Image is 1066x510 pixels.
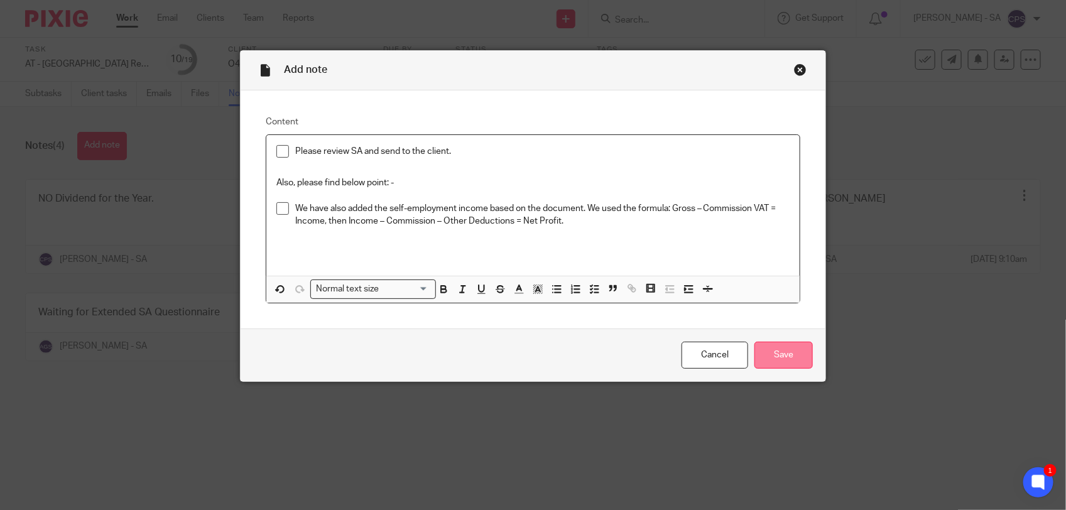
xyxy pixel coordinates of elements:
[310,279,436,299] div: Search for option
[1044,464,1057,477] div: 1
[276,176,790,189] p: Also, please find below point: -
[754,342,813,369] input: Save
[383,283,428,296] input: Search for option
[295,145,790,158] p: Please review SA and send to the client.
[266,116,800,128] label: Content
[313,283,382,296] span: Normal text size
[284,65,327,75] span: Add note
[295,202,790,228] p: We have also added the self-employment income based on the document. We used the formula: Gross –...
[682,342,748,369] a: Cancel
[794,63,807,76] div: Close this dialog window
